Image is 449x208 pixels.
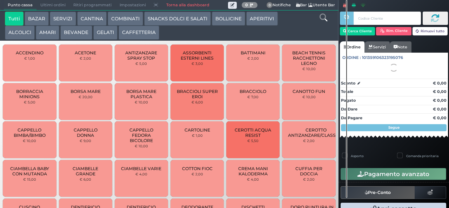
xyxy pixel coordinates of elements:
[341,80,355,86] strong: Sconto
[240,89,266,94] span: BRACCIOLO
[16,50,43,55] span: ACCENDINO
[390,41,411,53] a: Note
[80,139,91,143] small: € 9,00
[246,12,277,26] button: APERITIVI
[65,127,106,138] span: CAPPELLO DONNA
[342,55,361,61] span: Ordine :
[241,50,266,55] span: BATTIMANI
[192,172,203,176] small: € 2,00
[93,26,118,40] button: GELATI
[288,50,330,66] span: BEACH TENNIS RACCHETTONI LEGNO
[135,61,147,66] small: € 5,00
[388,125,400,130] strong: Segue
[9,89,51,99] span: BORRACCIA MINIONS
[303,139,315,143] small: € 2,00
[5,12,24,26] button: Tutti
[433,89,447,94] strong: € 0,00
[75,50,96,55] span: ACETONE
[288,127,344,138] span: CEROTTO ANTIZANZARE/CLASSICO
[340,41,364,53] a: Ordine
[77,12,107,26] button: CANTINA
[36,26,59,40] button: AMARI
[9,127,51,138] span: CAPPELLO BIMBA/BIMBO
[433,98,447,103] strong: € 0,00
[192,61,203,66] small: € 3,00
[60,26,92,40] button: BEVANDE
[176,89,218,99] span: BRACCIOLI SUPER EROI
[341,107,357,112] strong: Da Dare
[23,177,36,181] small: € 15,00
[433,107,447,112] strong: € 0,00
[121,50,162,61] span: ANTIZANZARE SPRAY STOP
[433,115,447,120] strong: € 0,00
[135,172,147,176] small: € 4,00
[185,127,210,133] span: CARTOLINE
[351,154,364,158] label: Asporto
[406,154,438,158] label: Comanda prioritaria
[24,100,35,104] small: € 5,00
[293,89,325,94] span: CANOTTO FUN
[341,186,415,199] button: Pre-Conto
[50,12,76,26] button: SERVIZI
[121,89,162,99] span: BORSA MARE PLASTICA
[4,0,36,10] span: Punto cassa
[119,26,159,40] button: CAFFETTERIA
[247,95,259,99] small: € 7,00
[245,2,248,7] b: 0
[9,166,51,176] span: CIAMBELLA BABY CON MUTANDA
[341,89,353,94] strong: Totale
[354,12,421,25] input: Codice Cliente
[340,27,375,35] button: Cerca Cliente
[80,177,91,181] small: € 6,00
[25,12,49,26] button: BAZAR
[121,127,162,143] span: CAPPELLO FEDORA BICOLORE
[24,56,35,60] small: € 1,00
[433,81,447,86] strong: € 0,00
[176,50,218,61] span: ASSORBENTI ESTERNI LINES
[341,98,356,103] strong: Pagato
[5,26,35,40] button: ALCOLICI
[302,95,316,99] small: € 10,00
[212,12,245,26] button: BOLLICINE
[23,139,36,143] small: € 10,00
[232,166,274,176] span: CREMA MANI KALODERMA
[80,56,91,60] small: € 2,00
[362,55,403,61] span: 101359106323195076
[288,166,330,176] span: CUFFIA PER DOCCIA
[79,95,93,99] small: € 20,00
[267,2,273,8] span: 0
[303,177,315,181] small: € 2,00
[65,166,106,176] span: CIAMBELLE GRANDE
[135,100,148,104] small: € 10,00
[36,0,69,10] span: Ultimi ordini
[341,168,446,180] button: Pagamento avanzato
[162,0,213,10] a: Torna alla dashboard
[302,67,316,71] small: € 10,00
[182,166,213,171] span: COTTON FIOC
[69,0,115,10] span: Ritiri programmati
[135,144,148,148] small: € 10,00
[121,166,161,171] span: CIAMBELLE VARIE
[341,115,362,120] strong: Da Pagare
[232,127,274,138] span: CEROTTI ACQUA RESIST
[116,0,150,10] span: Impostazioni
[192,100,203,104] small: € 6,00
[192,133,203,137] small: € 1,00
[108,12,143,26] button: COMBINATI
[376,27,411,35] button: Rim. Cliente
[413,27,448,35] button: Rimuovi tutto
[247,177,259,181] small: € 4,00
[71,89,101,94] span: BORSA MARE
[247,139,259,143] small: € 5,50
[144,12,211,26] button: SNACKS DOLCI E SALATI
[364,41,390,53] a: Servizi
[247,56,259,60] small: € 2,00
